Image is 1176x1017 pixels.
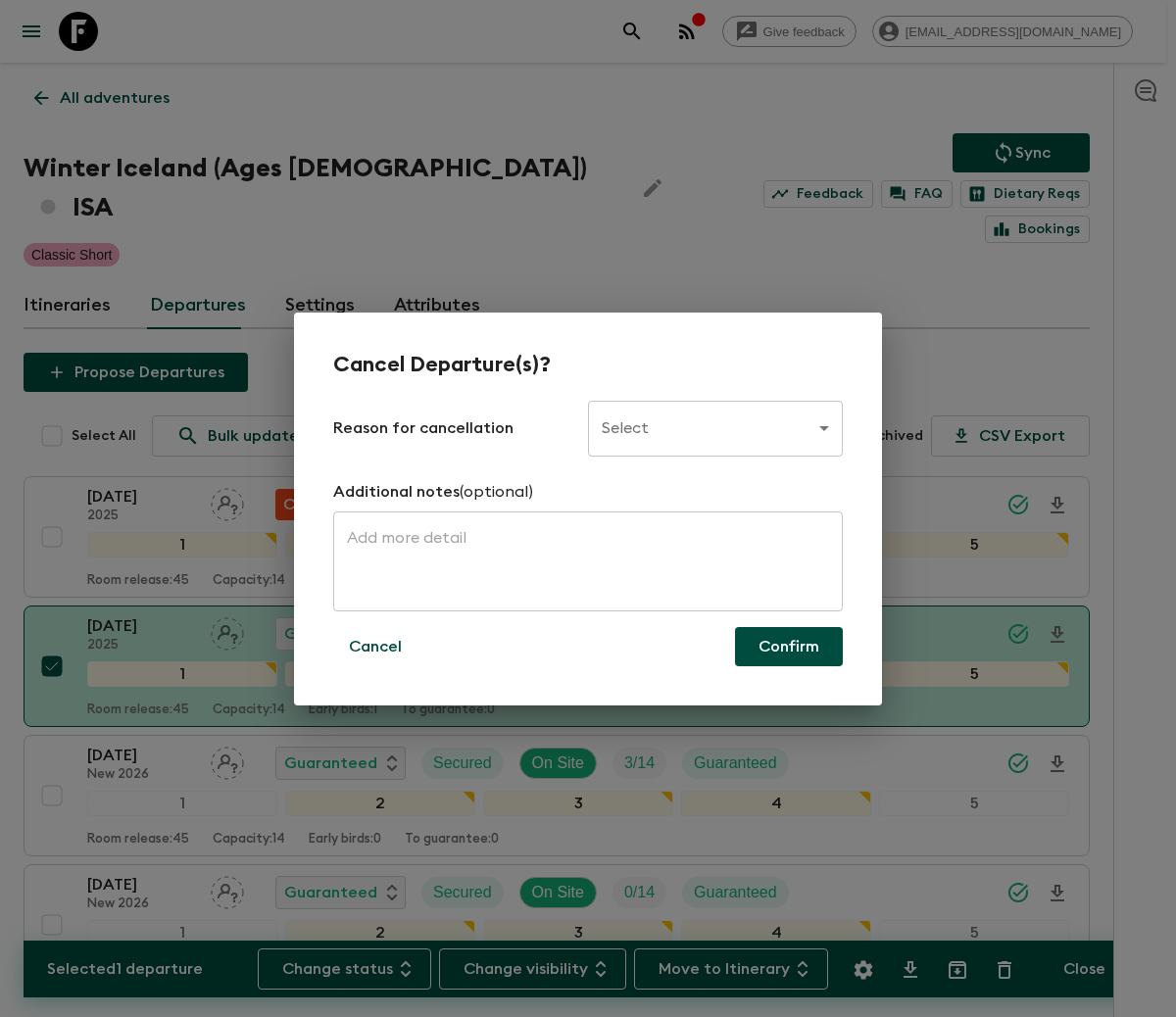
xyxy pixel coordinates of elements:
p: Select [602,416,811,440]
p: Cancel [349,635,402,658]
p: Reason for cancellation [333,416,588,440]
p: Additional notes [333,480,460,504]
button: Confirm [735,627,843,666]
button: Cancel [333,627,417,666]
h2: Cancel Departure(s)? [333,352,843,377]
p: (optional) [460,480,533,504]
